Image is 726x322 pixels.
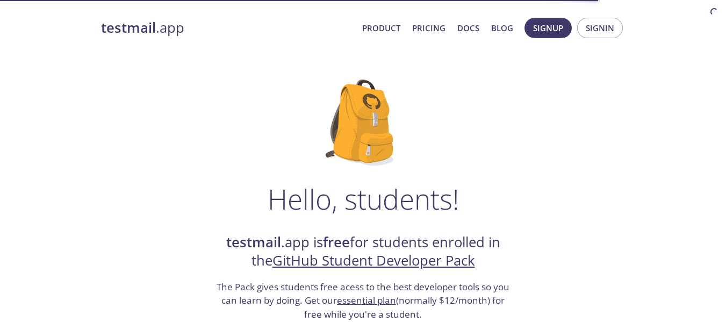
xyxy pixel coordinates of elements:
h2: .app is for students enrolled in the [215,233,511,270]
a: Docs [457,21,479,35]
a: Blog [491,21,513,35]
strong: testmail [101,18,156,37]
a: essential plan [337,294,396,306]
h1: Hello, students! [268,183,459,215]
img: github-student-backpack.png [326,80,400,166]
strong: free [323,233,350,252]
a: GitHub Student Developer Pack [272,251,475,270]
button: Signin [577,18,623,38]
strong: testmail [226,233,281,252]
a: Product [362,21,400,35]
a: Pricing [412,21,445,35]
button: Signup [524,18,572,38]
span: Signin [586,21,614,35]
span: Signup [533,21,563,35]
a: testmail.app [101,19,354,37]
h3: The Pack gives students free acess to the best developer tools so you can learn by doing. Get our... [215,280,511,321]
